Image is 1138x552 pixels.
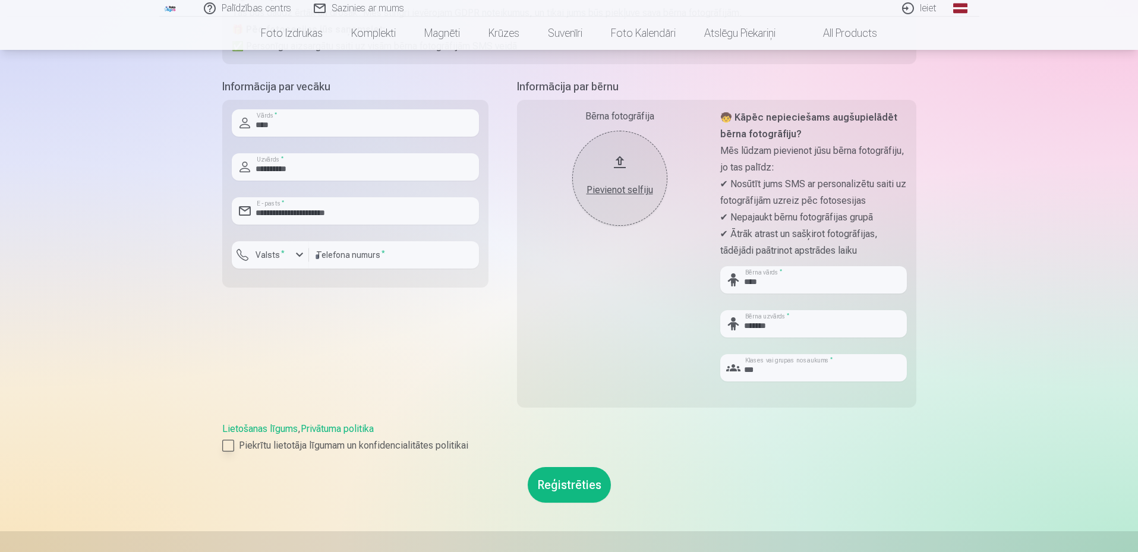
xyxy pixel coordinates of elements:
button: Pievienot selfiju [572,131,667,226]
p: Mēs lūdzam pievienot jūsu bērna fotogrāfiju, jo tas palīdz: [720,143,907,176]
a: Komplekti [337,17,410,50]
div: Bērna fotogrāfija [527,109,713,124]
p: ✔ Nepajaukt bērnu fotogrāfijas grupā [720,209,907,226]
a: Lietošanas līgums [222,423,298,434]
img: /fa1 [164,5,177,12]
a: Privātuma politika [301,423,374,434]
p: ✔ Nosūtīt jums SMS ar personalizētu saiti uz fotogrāfijām uzreiz pēc fotosesijas [720,176,907,209]
label: Piekrītu lietotāja līgumam un konfidencialitātes politikai [222,439,916,453]
strong: 🧒 Kāpēc nepieciešams augšupielādēt bērna fotogrāfiju? [720,112,897,140]
a: Atslēgu piekariņi [690,17,790,50]
a: All products [790,17,891,50]
div: , [222,422,916,453]
a: Suvenīri [534,17,597,50]
label: Valsts [251,249,289,261]
a: Krūzes [474,17,534,50]
a: Magnēti [410,17,474,50]
button: Reģistrēties [528,467,611,503]
button: Valsts* [232,241,309,269]
div: Pievienot selfiju [584,183,655,197]
a: Foto kalendāri [597,17,690,50]
h5: Informācija par vecāku [222,78,488,95]
a: Foto izdrukas [247,17,337,50]
p: ✔ Ātrāk atrast un sašķirot fotogrāfijas, tādējādi paātrinot apstrādes laiku [720,226,907,259]
h5: Informācija par bērnu [517,78,916,95]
